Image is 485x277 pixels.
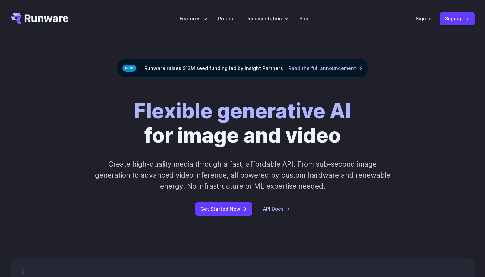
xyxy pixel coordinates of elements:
[299,15,310,22] a: Blog
[21,269,24,275] span: {
[245,15,289,22] label: Documentation
[117,59,368,78] div: Runware raises $13M seed funding led by Insight Partners
[94,159,391,192] p: Create high-quality media through a fast, affordable API. From sub-second image generation to adv...
[180,15,207,22] label: Features
[218,15,235,22] a: Pricing
[288,64,363,72] a: Read the full announcement
[195,202,252,215] a: Get Started Now
[416,15,432,22] a: Sign in
[134,99,351,123] strong: Flexible generative AI
[440,12,475,25] a: Sign up
[11,13,69,24] a: Go to /
[134,99,351,148] h1: for image and video
[263,205,290,213] a: API Docs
